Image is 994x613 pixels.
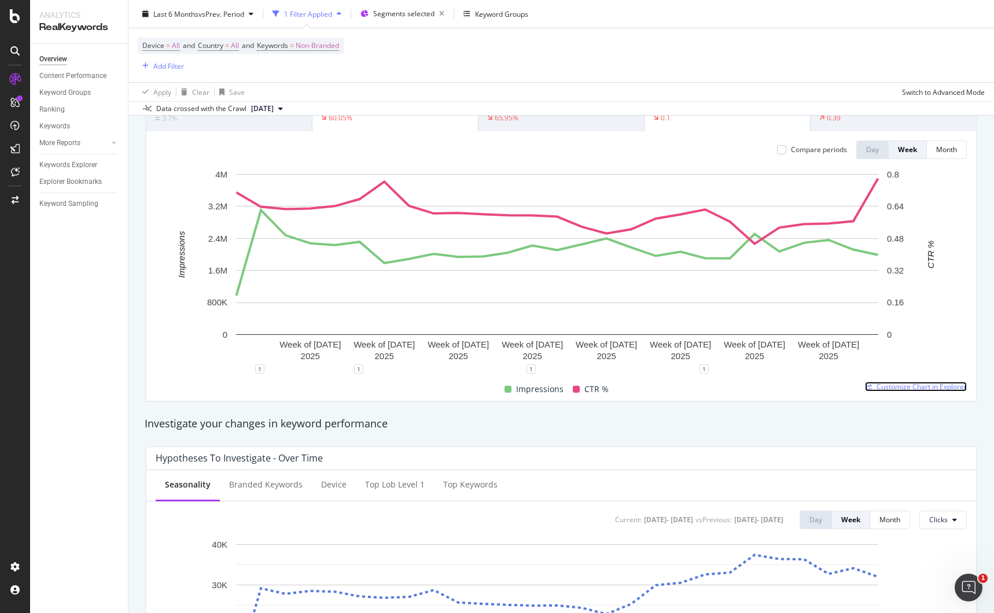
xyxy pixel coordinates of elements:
div: RealKeywords [39,21,119,34]
button: Month [927,141,967,159]
button: [DATE] [246,102,288,116]
div: Current: [615,515,642,525]
a: Customize Chart in Explorer [865,382,967,392]
div: Week [898,145,917,154]
span: Country [198,40,223,50]
button: Week [832,511,870,529]
a: Keywords Explorer [39,159,120,171]
span: Segments selected [373,9,435,19]
text: 2025 [671,351,690,361]
div: [DATE] - [DATE] [734,515,783,525]
a: Keyword Groups [39,87,120,99]
span: Customize Chart in Explorer [877,382,967,392]
span: Non-Branded [296,38,339,54]
span: Device [142,40,164,50]
div: More Reports [39,137,80,149]
div: 1 [527,364,536,374]
div: Apply [153,87,171,97]
text: 0.64 [887,201,904,211]
a: More Reports [39,137,108,149]
a: Keyword Sampling [39,198,120,210]
div: Day [809,515,822,525]
text: 0 [887,330,892,339]
div: Content Performance [39,70,106,82]
text: Week of [DATE] [502,339,563,349]
span: Clicks [929,515,948,525]
span: Keywords [257,40,288,50]
button: 1 Filter Applied [268,5,346,23]
div: Week [841,515,860,525]
div: 1 [700,364,709,374]
div: Hypotheses to Investigate - Over Time [156,452,323,464]
span: Last 6 Months [153,9,198,19]
text: Week of [DATE] [428,339,489,349]
text: Week of [DATE] [576,339,637,349]
div: Keyword Sampling [39,198,98,210]
text: 2025 [523,351,542,361]
div: Keywords [39,120,70,132]
div: Analytics [39,9,119,21]
button: Month [870,511,910,529]
button: Add Filter [138,59,184,73]
button: Save [215,83,245,101]
text: 2025 [449,351,468,361]
span: vs Prev. Period [198,9,244,19]
text: 30K [212,580,227,590]
iframe: Intercom live chat [955,574,982,601]
text: Week of [DATE] [354,339,415,349]
text: 0.48 [887,234,904,243]
div: 60.05% [329,113,352,123]
span: = [290,40,294,50]
div: Day [866,145,879,154]
text: 40K [212,539,227,549]
div: Explorer Bookmarks [39,176,102,188]
span: 2025 Sep. 5th [251,104,274,114]
span: and [242,40,254,50]
a: Keywords [39,120,120,132]
div: Overview [39,53,67,65]
text: Week of [DATE] [279,339,341,349]
span: 1 [978,574,988,583]
text: 2025 [597,351,616,361]
div: Seasonality [165,479,211,490]
div: 3.7% [162,113,178,123]
span: = [166,40,170,50]
div: 1 Filter Applied [284,9,332,19]
button: Apply [138,83,171,101]
button: Clicks [919,511,967,529]
div: Month [879,515,900,525]
div: vs Previous : [695,515,732,525]
div: Keyword Groups [39,87,91,99]
text: 800K [207,297,227,307]
div: Keyword Groups [475,9,528,19]
div: 65.95% [495,113,518,123]
text: Impressions [176,231,186,278]
div: Add Filter [153,61,184,71]
div: 1 [255,364,264,374]
text: 2025 [301,351,320,361]
text: 0.16 [887,297,904,307]
div: 1 [354,364,363,374]
a: Content Performance [39,70,120,82]
div: Branded Keywords [229,479,303,490]
text: 3.2M [208,201,227,211]
text: Week of [DATE] [724,339,785,349]
button: Clear [176,83,209,101]
div: Save [229,87,245,97]
text: 2025 [745,351,764,361]
text: Week of [DATE] [650,339,711,349]
div: Ranking [39,104,65,116]
div: Switch to Advanced Mode [902,87,985,97]
span: = [225,40,229,50]
button: Keyword Groups [459,5,533,23]
text: 1.6M [208,265,227,275]
text: 0.32 [887,265,904,275]
a: Overview [39,53,120,65]
button: Segments selected [356,5,449,23]
text: 4M [215,169,227,179]
div: A chart. [156,168,958,369]
text: CTR % [926,241,936,268]
text: 2.4M [208,234,227,243]
div: Investigate your changes in keyword performance [145,416,978,431]
span: CTR % [584,382,609,396]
